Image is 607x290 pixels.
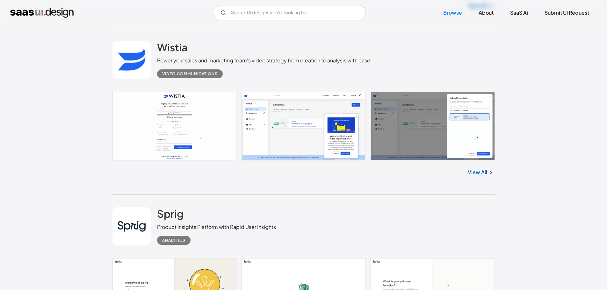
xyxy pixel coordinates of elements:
a: Submit UI Request [537,6,597,20]
a: SaaS Ai [502,6,536,20]
h2: Sprig [157,207,184,220]
div: Product Insights Platform with Rapid User Insights [157,223,276,231]
a: home [10,8,74,18]
a: Wistia [157,41,188,57]
div: Analytics [162,237,185,244]
a: About [471,6,501,20]
a: Sprig [157,207,184,223]
a: View All [468,168,487,176]
div: Video Communications [162,70,218,78]
a: Browse [436,6,470,20]
h2: Wistia [157,41,188,53]
div: Power your sales and marketing team's video strategy from creation to analysis with ease! [157,57,372,64]
input: Search UI designs you're looking for... [213,5,366,20]
form: Email Form [213,5,366,20]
